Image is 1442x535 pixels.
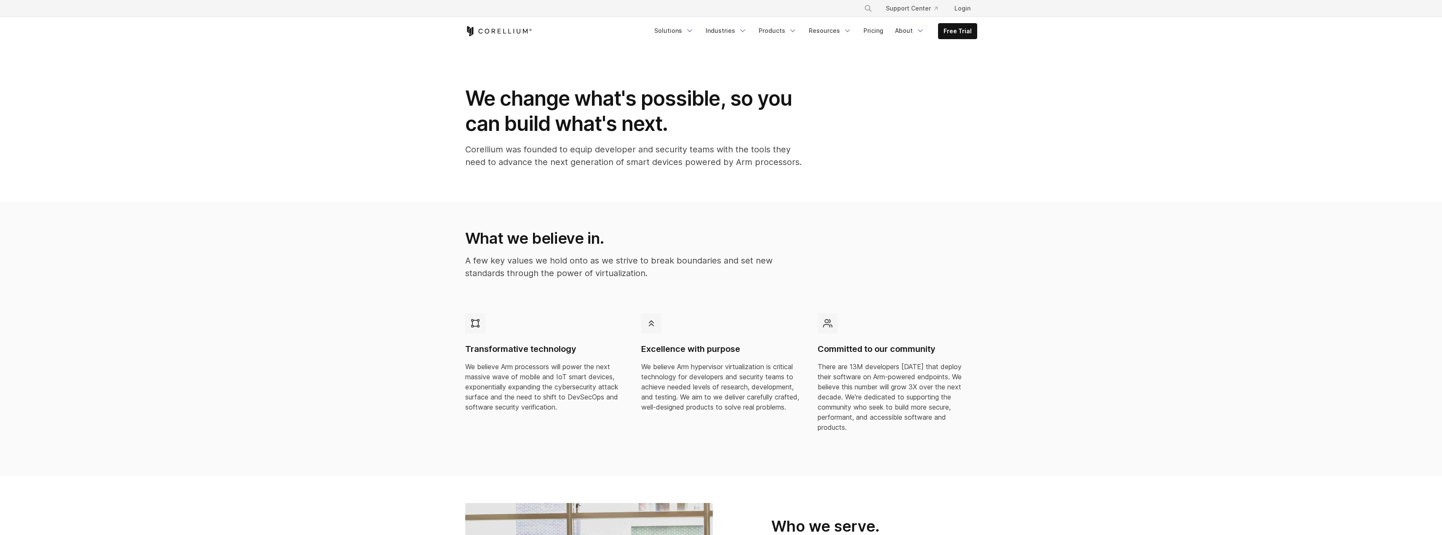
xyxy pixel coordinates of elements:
div: Navigation Menu [649,23,977,39]
h4: Excellence with purpose [641,343,801,355]
a: Industries [701,23,752,38]
a: Resources [804,23,857,38]
button: Search [861,1,876,16]
h2: What we believe in. [465,229,801,248]
a: Login [948,1,977,16]
p: We believe Arm processors will power the next massive wave of mobile and IoT smart devices, expon... [465,362,625,412]
p: A few key values we hold onto as we strive to break boundaries and set new standards through the ... [465,254,801,279]
a: Support Center [879,1,944,16]
a: Products [754,23,802,38]
p: We believe Arm hypervisor virtualization is critical technology for developers and security teams... [641,362,801,412]
a: Corellium Home [465,26,532,36]
h4: Committed to our community [818,343,977,355]
a: Free Trial [938,24,977,39]
a: About [890,23,930,38]
div: Navigation Menu [854,1,977,16]
p: There are 13M developers [DATE] that deploy their software on Arm-powered endpoints. We believe t... [818,362,977,432]
h4: Transformative technology [465,343,625,355]
a: Pricing [858,23,888,38]
p: Corellium was founded to equip developer and security teams with the tools they need to advance t... [465,143,802,168]
h1: We change what's possible, so you can build what's next. [465,86,802,136]
a: Solutions [649,23,699,38]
